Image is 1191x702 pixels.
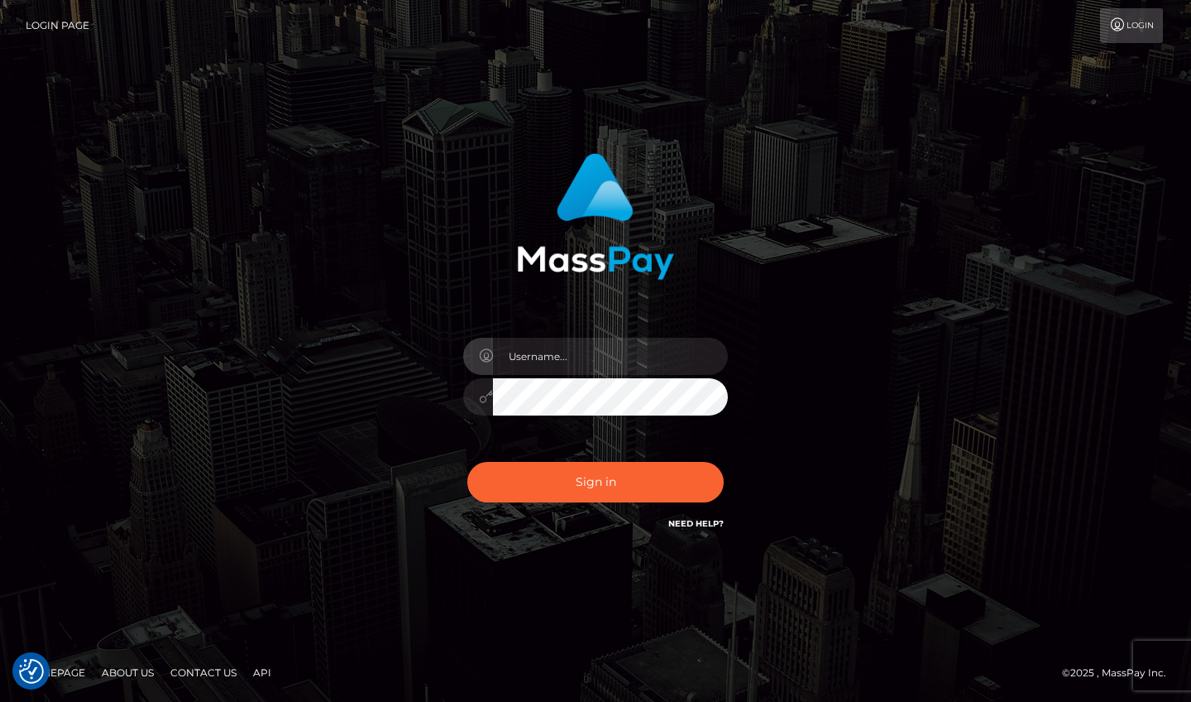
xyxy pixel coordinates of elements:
a: Need Help? [668,518,724,529]
button: Sign in [467,462,724,502]
a: About Us [95,660,160,685]
img: Revisit consent button [19,659,44,684]
a: Login Page [26,8,89,43]
img: MassPay Login [517,153,674,280]
button: Consent Preferences [19,659,44,684]
a: Homepage [18,660,92,685]
input: Username... [493,338,728,375]
a: Contact Us [164,660,243,685]
a: Login [1100,8,1163,43]
a: API [246,660,278,685]
div: © 2025 , MassPay Inc. [1062,664,1179,682]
